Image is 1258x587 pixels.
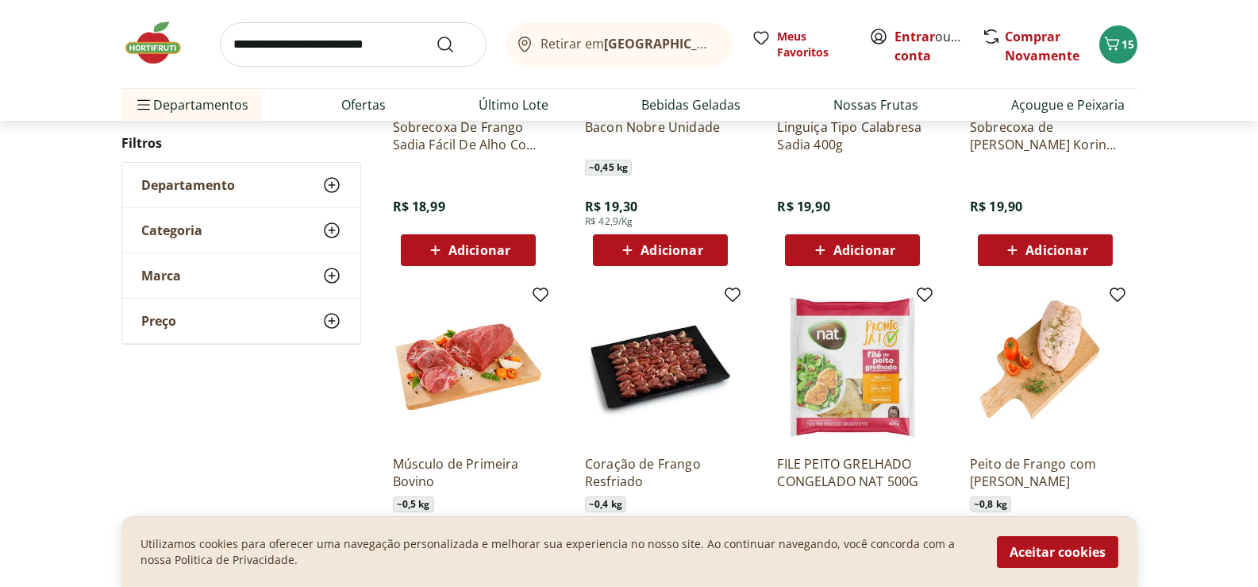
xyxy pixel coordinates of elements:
button: Submit Search [436,35,474,54]
p: Utilizamos cookies para oferecer uma navegação personalizada e melhorar sua experiencia no nosso ... [140,536,978,568]
button: Retirar em[GEOGRAPHIC_DATA]/[GEOGRAPHIC_DATA] [506,22,733,67]
span: Meus Favoritos [777,29,850,60]
a: Peito de Frango com [PERSON_NAME] [970,455,1121,490]
span: Categoria [141,222,202,238]
span: ~ 0,4 kg [585,496,626,512]
button: Marca [122,253,360,298]
a: Nossas Frutas [833,95,918,114]
button: Preço [122,299,360,343]
span: Retirar em [541,37,716,51]
a: Criar conta [894,28,982,64]
span: Marca [141,268,181,284]
img: Músculo de Primeira Bovino [393,292,544,442]
span: ou [894,27,965,65]
a: Comprar Novamente [1005,28,1079,64]
span: Adicionar [1025,244,1087,257]
img: Hortifruti [121,19,201,67]
button: Adicionar [593,234,728,266]
span: R$ 19,90 [777,198,829,215]
a: Entrar [894,28,935,45]
h2: Filtros [121,127,361,159]
a: Bacon Nobre Unidade [585,118,736,153]
img: Peito de Frango com Osso [970,292,1121,442]
a: Bebidas Geladas [641,95,741,114]
span: Departamento [141,177,235,193]
a: Ofertas [341,95,386,114]
span: ~ 0,8 kg [970,496,1011,512]
button: Adicionar [401,234,536,266]
span: ~ 0,5 kg [393,496,434,512]
button: Adicionar [978,234,1113,266]
button: Carrinho [1099,25,1137,64]
span: ~ 0,45 kg [585,160,632,176]
span: R$ 19,90 [970,198,1022,215]
a: Sobrecoxa De Frango Sadia Fácil De Alho Com Cebola Congelada 800G [393,118,544,153]
a: Linguiça Tipo Calabresa Sadia 400g [777,118,928,153]
button: Categoria [122,208,360,253]
span: Adicionar [448,244,510,257]
button: Menu [134,86,153,124]
a: Coração de Frango Resfriado [585,455,736,490]
span: R$ 18,99 [393,198,445,215]
a: Último Lote [479,95,548,114]
button: Adicionar [785,234,920,266]
span: R$ 19,30 [585,198,637,215]
button: Departamento [122,163,360,207]
b: [GEOGRAPHIC_DATA]/[GEOGRAPHIC_DATA] [604,35,871,52]
img: FILE PEITO GRELHADO CONGELADO NAT 500G [777,292,928,442]
a: FILE PEITO GRELHADO CONGELADO NAT 500G [777,455,928,490]
span: Departamentos [134,86,248,124]
a: Açougue e Peixaria [1011,95,1125,114]
input: search [220,22,487,67]
img: Coração de Frango Resfriado [585,292,736,442]
a: Sobrecoxa de [PERSON_NAME] Korin 600g [970,118,1121,153]
span: Preço [141,313,176,329]
span: R$ 42,9/Kg [585,215,633,228]
span: Adicionar [641,244,702,257]
button: Aceitar cookies [997,536,1118,568]
a: Meus Favoritos [752,29,850,60]
span: Adicionar [833,244,895,257]
span: 15 [1121,37,1134,52]
a: Músculo de Primeira Bovino [393,455,544,490]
